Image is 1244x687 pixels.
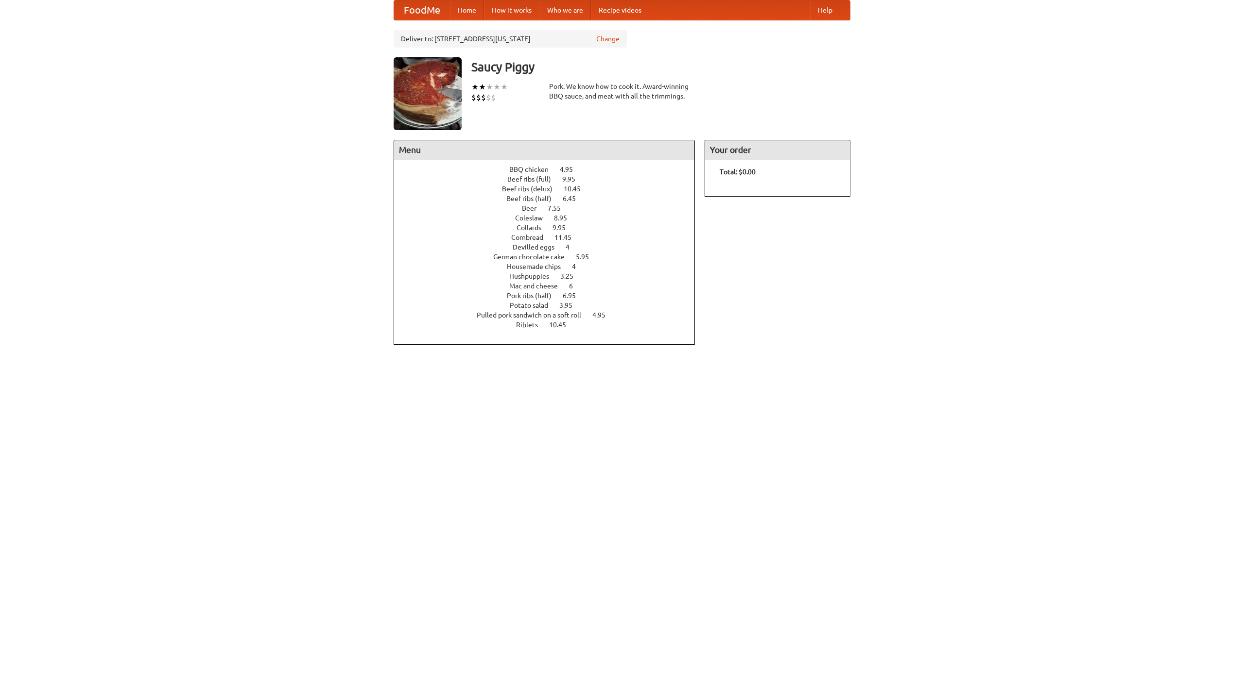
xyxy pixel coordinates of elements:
a: Mac and cheese 6 [509,282,591,290]
a: Housemade chips 4 [507,263,594,270]
li: $ [481,92,486,103]
span: 10.45 [549,321,576,329]
a: Change [596,34,620,44]
span: 9.95 [553,224,575,232]
div: Pork. We know how to cook it. Award-winning BBQ sauce, and meat with all the trimmings. [549,82,695,101]
span: Beef ribs (delux) [502,185,562,193]
span: Pulled pork sandwich on a soft roll [477,311,591,319]
span: Housemade chips [507,263,570,270]
a: Riblets 10.45 [516,321,584,329]
span: 3.25 [560,272,583,280]
li: ★ [501,82,508,92]
span: Potato salad [510,302,558,309]
span: Devilled eggs [513,243,564,251]
li: $ [491,92,496,103]
span: 7.55 [548,204,570,212]
a: Pork ribs (half) 6.95 [507,292,594,300]
li: ★ [471,82,479,92]
a: Help [810,0,840,20]
span: 3.95 [559,302,582,309]
span: Beer [522,204,546,212]
a: Devilled eggs 4 [513,243,587,251]
a: Beef ribs (full) 9.95 [507,175,593,183]
li: ★ [479,82,486,92]
span: 6.95 [563,292,586,300]
span: Cornbread [511,234,553,241]
b: Total: $0.00 [720,168,756,176]
h4: Menu [394,140,694,160]
a: How it works [484,0,539,20]
img: angular.jpg [394,57,462,130]
span: Mac and cheese [509,282,568,290]
li: $ [486,92,491,103]
span: 6.45 [563,195,586,202]
h3: Saucy Piggy [471,57,850,77]
div: Deliver to: [STREET_ADDRESS][US_STATE] [394,30,627,48]
li: $ [471,92,476,103]
a: Collards 9.95 [517,224,584,232]
span: 5.95 [576,253,599,261]
span: 10.45 [564,185,590,193]
a: FoodMe [394,0,450,20]
span: BBQ chicken [509,166,558,173]
span: Collards [517,224,551,232]
li: ★ [486,82,493,92]
span: German chocolate cake [493,253,574,261]
li: $ [476,92,481,103]
span: 6 [569,282,583,290]
span: Beef ribs (half) [506,195,561,202]
li: ★ [493,82,501,92]
span: Hushpuppies [509,272,559,280]
a: Beef ribs (half) 6.45 [506,195,594,202]
a: Pulled pork sandwich on a soft roll 4.95 [477,311,623,319]
h4: Your order [705,140,850,160]
span: 11.45 [554,234,581,241]
a: Potato salad 3.95 [510,302,590,309]
span: 4.95 [560,166,583,173]
a: Home [450,0,484,20]
span: Coleslaw [515,214,553,222]
span: 4 [566,243,579,251]
span: Pork ribs (half) [507,292,561,300]
a: Cornbread 11.45 [511,234,589,241]
a: BBQ chicken 4.95 [509,166,591,173]
a: Beer 7.55 [522,204,579,212]
a: Who we are [539,0,591,20]
a: Coleslaw 8.95 [515,214,585,222]
a: German chocolate cake 5.95 [493,253,607,261]
a: Beef ribs (delux) 10.45 [502,185,599,193]
a: Hushpuppies 3.25 [509,272,591,280]
span: Beef ribs (full) [507,175,561,183]
span: 9.95 [562,175,585,183]
span: 8.95 [554,214,577,222]
span: 4 [572,263,586,270]
span: 4.95 [592,311,615,319]
span: Riblets [516,321,548,329]
a: Recipe videos [591,0,649,20]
